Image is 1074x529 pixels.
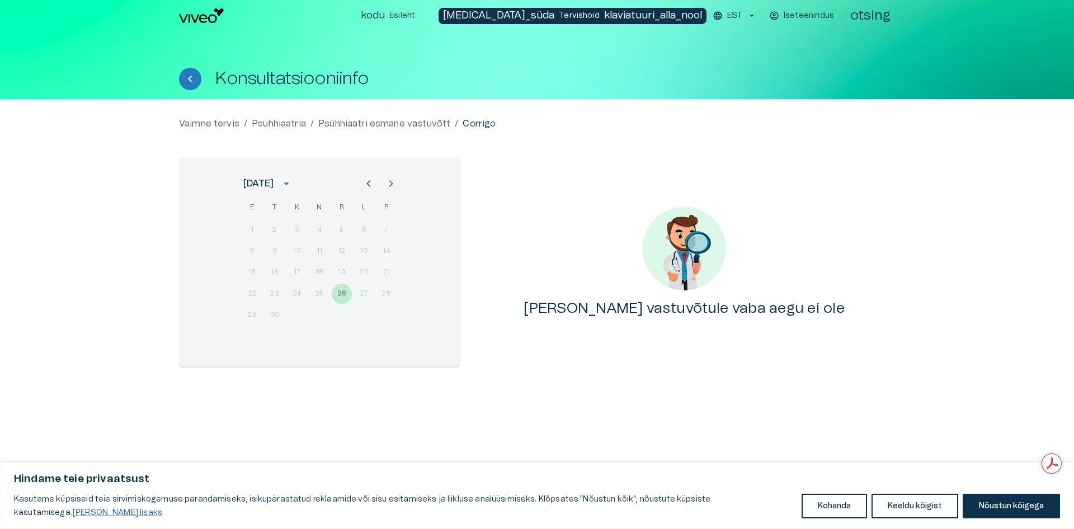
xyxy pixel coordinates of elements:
font: Nõustun kõigega [979,502,1044,510]
font: / [455,119,458,128]
button: koduEsileht [356,8,421,24]
font: T [272,204,277,210]
font: EST [727,12,742,20]
font: kodu [361,11,385,21]
span: pühapäev [376,196,397,219]
font: Kasutame küpsiseid teie sirvimiskogemuse parandamiseks, isikupärastatud reklaamide või sisu esita... [14,495,710,517]
button: [MEDICAL_DATA]_südaTervishoidklaviatuuri_alla_nool [439,8,706,24]
font: / [244,119,247,128]
font: Vaimne tervis [179,119,239,128]
font: Konsultatsiooniinfo [215,69,369,87]
font: / [310,119,314,128]
span: laupäev [354,196,374,219]
font: R [340,204,344,210]
font: [DATE] [243,179,274,188]
a: Loe lisaks [72,508,163,517]
button: Tagasi [179,68,201,90]
a: Loe lisaks [164,508,166,517]
font: [PERSON_NAME] vastuvõtule vaba aegu ei ole [524,301,845,316]
font: [MEDICAL_DATA]_süda [443,11,554,21]
img: Viveo logo [179,8,224,23]
button: ava otsingu modaalaken [846,4,895,27]
font: Abi [61,9,74,18]
img: Sisu puudub [642,207,726,291]
a: Psühhiaatri esmane vastuvõtt [318,117,450,130]
font: N [317,204,322,210]
button: Järgmisel kuul [380,172,402,195]
font: Tervishoid [559,12,600,20]
span: reede [332,196,352,219]
font: Psühhiaatri esmane vastuvõtt [318,119,450,128]
button: Kalendrivaade on avatud, lülita aastavaatele [277,174,296,193]
a: Vaimne tervis [179,117,239,130]
a: Psühhiaatria [252,117,306,130]
font: Hindame teie privaatsust [14,474,150,484]
font: K [295,204,299,210]
font: [PERSON_NAME] lisaks [73,509,162,517]
span: kolmapäev [287,196,307,219]
button: Iseteenindus [767,8,837,24]
font: Keeldu kõigist [888,502,942,510]
font: Psühhiaatria [252,119,306,128]
button: Nõustun kõigega [963,494,1060,518]
font: E [250,204,254,210]
button: Keeldu kõigist [872,494,958,518]
font: klaviatuuri_alla_nool [604,11,702,21]
font: otsing [850,9,891,22]
font: L [362,204,366,210]
font: Esileht [389,12,415,20]
span: esmaspäev [242,196,262,219]
button: EST [711,8,759,24]
font: P [384,204,389,210]
span: teisipäev [265,196,285,219]
font: Corrigo [463,119,496,128]
button: Kohanda [802,494,867,518]
span: neljapäev [309,196,329,219]
font: Iseteenindus [784,12,834,20]
a: Navigeeri avalehele [179,8,352,23]
font: Kohanda [818,502,851,510]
